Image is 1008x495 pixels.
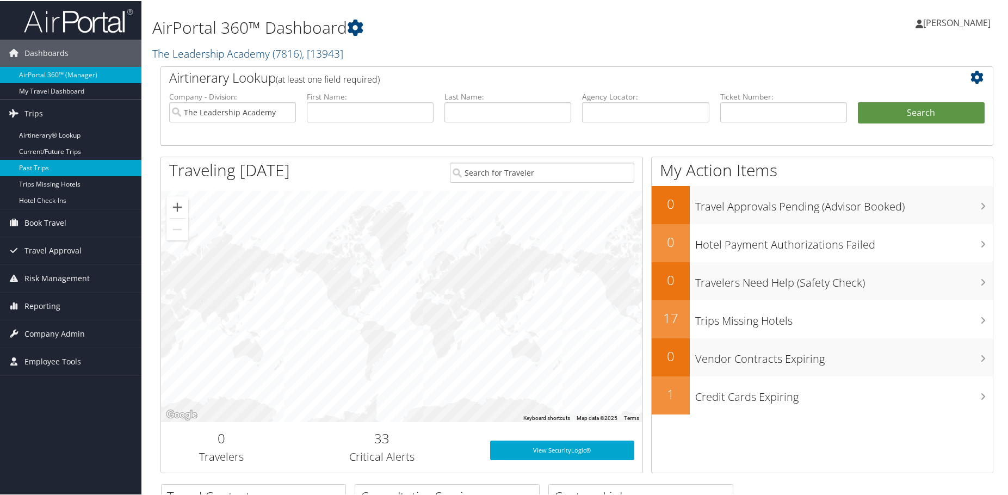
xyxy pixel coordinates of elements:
h2: 1 [652,384,690,403]
h3: Travelers [169,448,273,463]
h2: 33 [289,428,474,447]
h1: AirPortal 360™ Dashboard [152,15,719,38]
img: Google [164,407,200,421]
h2: Airtinerary Lookup [169,67,916,86]
a: [PERSON_NAME] [916,5,1001,38]
span: Risk Management [24,264,90,291]
button: Zoom in [166,195,188,217]
h3: Travel Approvals Pending (Advisor Booked) [695,193,993,213]
label: Ticket Number: [720,90,847,101]
a: 0Travelers Need Help (Safety Check) [652,261,993,299]
a: 1Credit Cards Expiring [652,375,993,413]
label: Last Name: [444,90,571,101]
h2: 0 [652,232,690,250]
span: Map data ©2025 [577,414,617,420]
h2: 17 [652,308,690,326]
span: Reporting [24,292,60,319]
span: Company Admin [24,319,85,346]
a: The Leadership Academy [152,45,343,60]
a: 17Trips Missing Hotels [652,299,993,337]
span: [PERSON_NAME] [923,16,991,28]
h3: Trips Missing Hotels [695,307,993,327]
h2: 0 [652,270,690,288]
label: First Name: [307,90,434,101]
h1: Traveling [DATE] [169,158,290,181]
span: Travel Approval [24,236,82,263]
input: Search for Traveler [450,162,634,182]
h3: Vendor Contracts Expiring [695,345,993,366]
button: Keyboard shortcuts [523,413,570,421]
h3: Hotel Payment Authorizations Failed [695,231,993,251]
a: Open this area in Google Maps (opens a new window) [164,407,200,421]
span: , [ 13943 ] [302,45,343,60]
button: Search [858,101,985,123]
button: Zoom out [166,218,188,239]
a: Terms (opens in new tab) [624,414,639,420]
a: 0Hotel Payment Authorizations Failed [652,223,993,261]
span: Trips [24,99,43,126]
h1: My Action Items [652,158,993,181]
label: Agency Locator: [582,90,709,101]
h2: 0 [169,428,273,447]
h3: Critical Alerts [289,448,474,463]
h2: 0 [652,194,690,212]
h2: 0 [652,346,690,364]
a: 0Vendor Contracts Expiring [652,337,993,375]
span: (at least one field required) [276,72,380,84]
a: View SecurityLogic® [490,440,634,459]
a: 0Travel Approvals Pending (Advisor Booked) [652,185,993,223]
span: Dashboards [24,39,69,66]
span: ( 7816 ) [273,45,302,60]
label: Company - Division: [169,90,296,101]
span: Employee Tools [24,347,81,374]
h3: Credit Cards Expiring [695,383,993,404]
img: airportal-logo.png [24,7,133,33]
h3: Travelers Need Help (Safety Check) [695,269,993,289]
span: Book Travel [24,208,66,236]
